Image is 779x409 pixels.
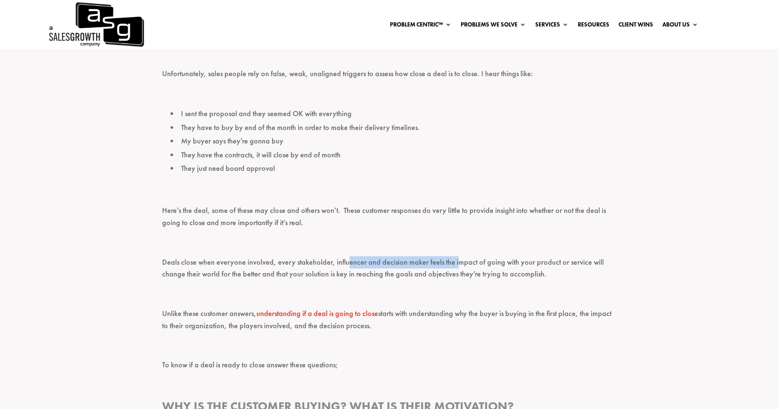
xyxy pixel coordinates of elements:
li: I sent the proposal and they seemed OK with everything [171,107,617,120]
p: Deals close when everyone involved, every stakeholder, influencer and decision maker feels the im... [162,256,617,288]
a: understanding if a deal is going to close [256,308,378,318]
a: Problems We Solve [461,21,526,31]
li: They have to buy by end of the month in order to make their delivery timelines. [171,121,617,134]
a: Services [535,21,568,31]
li: They just need board approval [171,162,617,175]
a: About Us [662,21,698,31]
p: Unlike these customer answers, starts with understanding why the buyer is buying in the first pla... [162,308,617,340]
p: To know if a deal is ready to close answer these questions; [162,359,617,379]
a: Problem Centric™ [390,21,451,31]
a: Resources [578,21,609,31]
li: My buyer says they’re gonna buy [171,134,617,148]
p: Unfortunately, sales people rely on false, weak, unaligned triggers to assess how close a deal is... [162,68,617,88]
p: Here’s the deal, some of these may close and others won’t. These customer responses do very littl... [162,204,617,236]
a: Client Wins [619,21,653,31]
li: They have the contracts, it will close by end of month [171,148,617,162]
